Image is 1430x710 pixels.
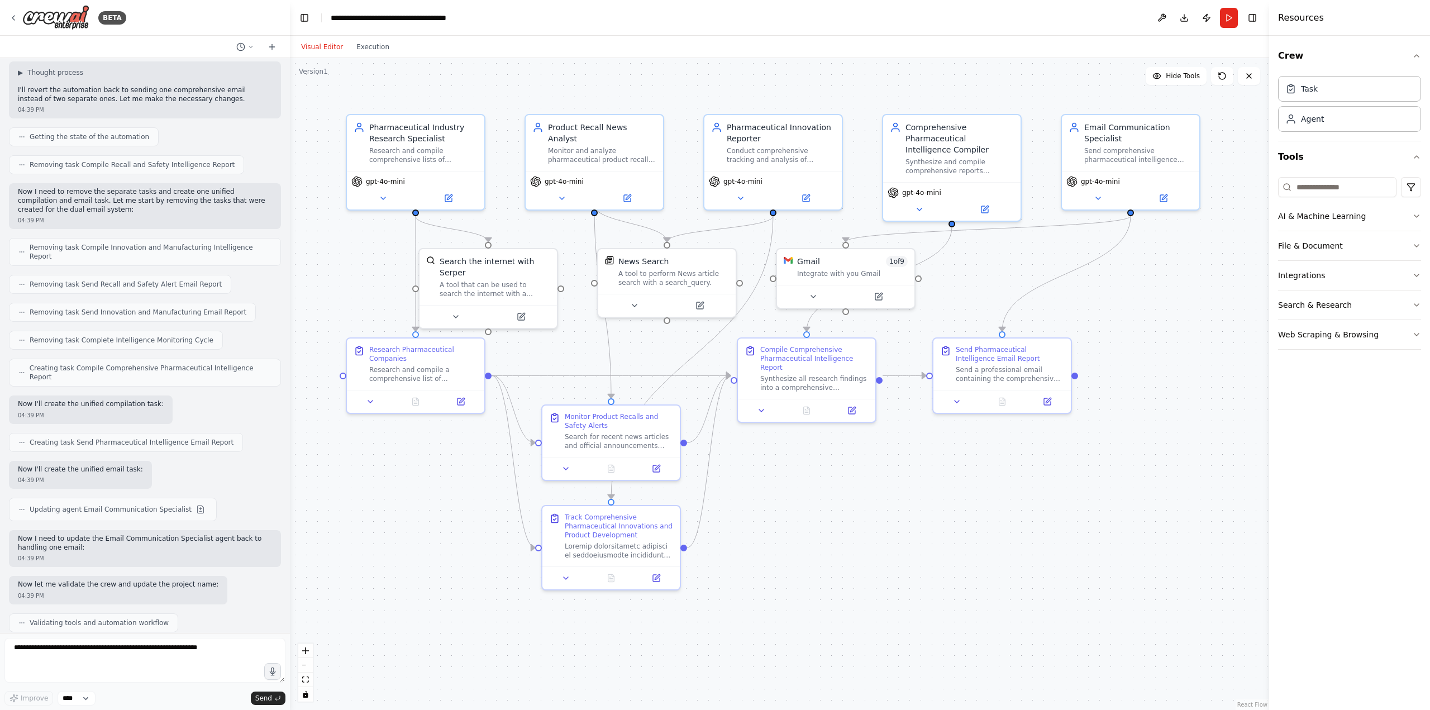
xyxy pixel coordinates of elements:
[847,290,910,303] button: Open in side panel
[350,40,396,54] button: Execution
[18,465,143,474] p: Now I'll create the unified email task:
[953,203,1016,216] button: Open in side panel
[723,177,762,186] span: gpt-4o-mini
[298,673,313,687] button: fit view
[905,158,1014,175] div: Synthesize and compile comprehensive reports combining company profiles, product recalls, and new...
[18,106,272,114] div: 04:39 PM
[1166,72,1200,80] span: Hide Tools
[232,40,259,54] button: Switch to previous chat
[298,687,313,702] button: toggle interactivity
[369,345,478,363] div: Research Pharmaceutical Companies
[840,216,1136,242] g: Edge from 3d4cfea5-f236-4ad8-8be7-ca8bd3e6384f to 045c694e-d3f7-40dc-877b-f7c0ac3262f5
[18,535,272,552] p: Now I need to update the Email Communication Specialist agent back to handling one email:
[832,404,871,417] button: Open in side panel
[687,370,731,553] g: Edge from f0fc43f1-91ae-4c45-999b-03b56fb01c41 to ddcaa953-ccf0-43fa-98a7-081b4867b0d8
[489,310,552,323] button: Open in side panel
[565,432,673,450] div: Search for recent news articles and official announcements regarding pharmaceutical product recal...
[1132,192,1195,205] button: Open in side panel
[297,10,312,26] button: Hide left sidebar
[18,411,164,420] div: 04:39 PM
[1084,146,1193,164] div: Send comprehensive pharmaceutical intelligence reports via email to {email} with clear, professio...
[1028,395,1066,408] button: Open in side panel
[410,216,494,242] g: Edge from 8513d56b-9ff7-4d75-9f61-5e0b7ac68983 to 958cb9d6-d92f-490b-8154-1df8c0fceeba
[1278,72,1421,141] div: Crew
[637,571,675,585] button: Open in side panel
[1081,177,1120,186] span: gpt-4o-mini
[1278,11,1324,25] h4: Resources
[588,462,635,475] button: No output available
[299,67,328,76] div: Version 1
[298,644,313,658] button: zoom in
[1301,83,1318,94] div: Task
[541,505,681,590] div: Track Comprehensive Pharmaceutical Innovations and Product DevelopmentLoremip dolorsitametc adipi...
[30,438,233,447] span: Creating task Send Pharmaceutical Intelligence Email Report
[366,177,405,186] span: gpt-4o-mini
[618,269,729,287] div: A tool to perform News article search with a search_query.
[1061,114,1200,211] div: Email Communication SpecialistSend comprehensive pharmaceutical intelligence reports via email to...
[392,395,440,408] button: No output available
[1278,231,1421,260] button: File & Document
[588,571,635,585] button: No output available
[255,694,272,703] span: Send
[298,644,313,702] div: React Flow controls
[21,694,48,703] span: Improve
[1278,173,1421,359] div: Tools
[294,40,350,54] button: Visual Editor
[801,227,957,331] g: Edge from 3793e544-8dfd-452c-825e-83dd3f4fdd8f to ddcaa953-ccf0-43fa-98a7-081b4867b0d8
[426,256,435,265] img: SerperDevTool
[595,192,659,205] button: Open in side panel
[661,216,779,242] g: Edge from 2db27b1e-4f90-4066-a590-93e572684005 to 1e0f824a-0679-4912-a28f-d78f534326b4
[18,592,218,600] div: 04:39 PM
[1146,67,1207,85] button: Hide Tools
[774,192,837,205] button: Open in side panel
[565,542,673,560] div: Loremip dolorsitametc adipisci el seddoeiusmodte incididuntu, lab etdolor magnaaliqua, eni admini...
[1278,320,1421,349] button: Web Scraping & Browsing
[589,205,617,398] g: Edge from 8cc9f46c-b31a-4795-b973-a24d8bde6b63 to 5195e6bd-f95a-4996-93c1-f9ec04a12d29
[783,404,831,417] button: No output available
[1278,202,1421,231] button: AI & Machine Learning
[760,374,869,392] div: Synthesize all research findings into a comprehensive pharmaceutical industry intelligence report...
[30,280,222,289] span: Removing task Send Recall and Safety Alert Email Report
[440,280,550,298] div: A tool that can be used to search the internet with a search_query. Supports different search typ...
[886,256,908,267] span: Number of enabled actions
[979,395,1026,408] button: No output available
[27,68,83,77] span: Thought process
[760,345,869,372] div: Compile Comprehensive Pharmaceutical Intelligence Report
[22,5,89,30] img: Logo
[637,462,675,475] button: Open in side panel
[687,370,731,448] g: Edge from 5195e6bd-f95a-4996-93c1-f9ec04a12d29 to ddcaa953-ccf0-43fa-98a7-081b4867b0d8
[18,86,272,103] p: I'll revert the automation back to sending one comprehensive email instead of two separate ones. ...
[776,248,916,309] div: GmailGmail1of9Integrate with you Gmail
[1278,290,1421,320] button: Search & Research
[18,188,272,214] p: Now I need to remove the separate tasks and create one unified compilation and email task. Let me...
[618,256,669,267] div: News Search
[703,114,843,211] div: Pharmaceutical Innovation ReporterConduct comprehensive tracking and analysis of pharmaceutical i...
[1301,113,1324,125] div: Agent
[441,395,480,408] button: Open in side panel
[492,370,731,381] g: Edge from a324845b-8053-435f-8356-1e6a5bff1c3f to ddcaa953-ccf0-43fa-98a7-081b4867b0d8
[606,216,779,499] g: Edge from 2db27b1e-4f90-4066-a590-93e572684005 to f0fc43f1-91ae-4c45-999b-03b56fb01c41
[440,256,550,278] div: Search the internet with Serper
[727,146,835,164] div: Conduct comprehensive tracking and analysis of pharmaceutical innovations, R&D developments, clin...
[956,345,1064,363] div: Send Pharmaceutical Intelligence Email Report
[346,337,485,414] div: Research Pharmaceutical CompaniesResearch and compile a comprehensive list of pharmaceutical comp...
[565,412,673,430] div: Monitor Product Recalls and Safety Alerts
[369,365,478,383] div: Research and compile a comprehensive list of pharmaceutical companies operating in [GEOGRAPHIC_DA...
[30,618,169,627] span: Validating tools and automation workflow
[264,663,281,680] button: Click to speak your automation idea
[18,476,143,484] div: 04:39 PM
[417,192,480,205] button: Open in side panel
[597,248,737,318] div: SerplyNewsSearchToolNews SearchA tool to perform News article search with a search_query.
[605,256,614,265] img: SerplyNewsSearchTool
[905,122,1014,155] div: Comprehensive Pharmaceutical Intelligence Compiler
[1278,261,1421,290] button: Integrations
[1245,10,1260,26] button: Hide right sidebar
[251,692,285,705] button: Send
[956,365,1064,383] div: Send a professional email containing the comprehensive pharmaceutical intelligence report about A...
[30,160,235,169] span: Removing task Compile Recall and Safety Intelligence Report
[727,122,835,144] div: Pharmaceutical Innovation Reporter
[1237,702,1267,708] a: React Flow attribution
[410,216,421,331] g: Edge from 8513d56b-9ff7-4d75-9f61-5e0b7ac68983 to a324845b-8053-435f-8356-1e6a5bff1c3f
[932,337,1072,414] div: Send Pharmaceutical Intelligence Email ReportSend a professional email containing the comprehensi...
[298,658,313,673] button: zoom out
